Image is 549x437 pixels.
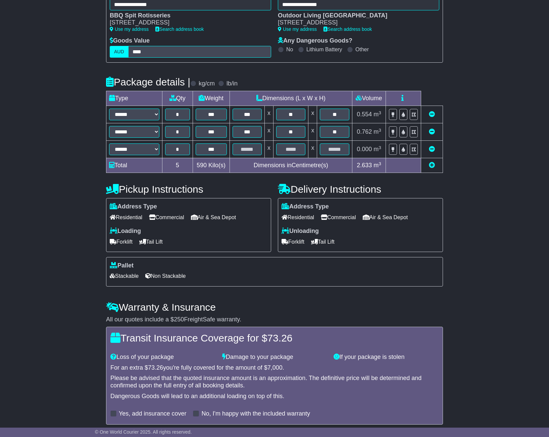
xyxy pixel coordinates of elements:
[373,146,381,152] span: m
[148,364,163,371] span: 73.26
[352,91,386,106] td: Volume
[306,46,342,53] label: Lithium Battery
[355,46,369,53] label: Other
[110,26,149,32] a: Use my address
[110,364,439,372] div: For an extra $ you're fully covered for the amount of $ .
[199,80,215,87] label: kg/cm
[278,12,433,19] div: Outdoor Living [GEOGRAPHIC_DATA]
[429,111,435,118] a: Remove this item
[265,123,273,141] td: x
[379,145,381,150] sup: 3
[230,91,352,106] td: Dimensions (L x W x H)
[139,237,163,247] span: Tail Lift
[323,26,372,32] a: Search address book
[286,46,293,53] label: No
[149,212,184,223] span: Commercial
[379,161,381,166] sup: 3
[110,228,141,235] label: Loading
[227,80,238,87] label: lb/in
[278,37,352,45] label: Any Dangerous Goods?
[110,19,264,26] div: [STREET_ADDRESS]
[308,106,317,123] td: x
[201,410,310,418] label: No, I'm happy with the included warranty
[193,91,230,106] td: Weight
[106,158,162,173] td: Total
[373,162,381,169] span: m
[95,429,192,435] span: © One World Courier 2025. All rights reserved.
[357,162,372,169] span: 2.633
[106,91,162,106] td: Type
[110,12,264,19] div: BBQ Spit Rotisseries
[110,262,134,269] label: Pallet
[106,184,271,195] h4: Pickup Instructions
[219,354,331,361] div: Damage to your package
[282,228,319,235] label: Unloading
[107,354,219,361] div: Loss of your package
[429,162,435,169] a: Add new item
[373,128,381,135] span: m
[308,123,317,141] td: x
[282,212,314,223] span: Residential
[330,354,442,361] div: If your package is stolen
[282,237,304,247] span: Forklift
[267,364,283,371] span: 7,000
[106,76,190,87] h4: Package details |
[321,212,356,223] span: Commercial
[119,410,186,418] label: Yes, add insurance cover
[155,26,204,32] a: Search address book
[110,203,157,210] label: Address Type
[311,237,335,247] span: Tail Lift
[357,111,372,118] span: 0.554
[106,302,443,313] h4: Warranty & Insurance
[282,203,329,210] label: Address Type
[110,46,129,58] label: AUD
[278,26,317,32] a: Use my address
[106,316,443,323] div: All our quotes include a $ FreightSafe warranty.
[110,237,133,247] span: Forklift
[145,271,186,281] span: Non Stackable
[357,146,372,152] span: 0.000
[373,111,381,118] span: m
[429,128,435,135] a: Remove this item
[379,110,381,115] sup: 3
[278,19,433,26] div: [STREET_ADDRESS]
[110,271,139,281] span: Stackable
[230,158,352,173] td: Dimensions in Centimetre(s)
[308,141,317,158] td: x
[265,106,273,123] td: x
[429,146,435,152] a: Remove this item
[110,393,439,400] div: Dangerous Goods will lead to an additional loading on top of this.
[265,141,273,158] td: x
[174,316,184,323] span: 250
[278,184,443,195] h4: Delivery Instructions
[162,158,193,173] td: 5
[357,128,372,135] span: 0.762
[110,332,439,344] h4: Transit Insurance Coverage for $
[110,212,142,223] span: Residential
[363,212,408,223] span: Air & Sea Depot
[110,375,439,389] div: Please be advised that the quoted insurance amount is an approximation. The definitive price will...
[197,162,207,169] span: 590
[191,212,236,223] span: Air & Sea Depot
[267,332,292,344] span: 73.26
[110,37,150,45] label: Goods Value
[162,91,193,106] td: Qty
[193,158,230,173] td: Kilo(s)
[379,128,381,133] sup: 3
